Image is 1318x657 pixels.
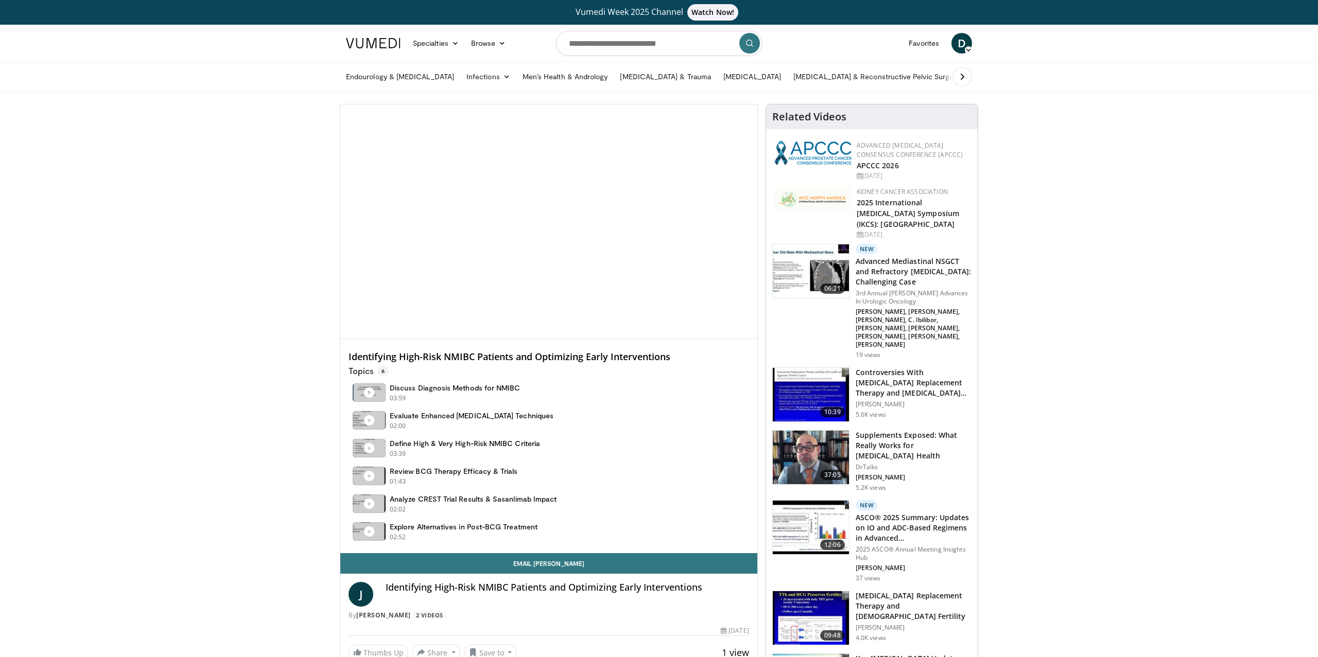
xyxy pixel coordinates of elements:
[856,430,972,461] h3: Supplements Exposed: What Really Works for [MEDICAL_DATA] Health
[856,351,881,359] p: 19 views
[721,626,749,635] div: [DATE]
[857,141,963,159] a: Advanced [MEDICAL_DATA] Consensus Conference (APCCC)
[772,591,972,645] a: 09:48 [MEDICAL_DATA] Replacement Therapy and [DEMOGRAPHIC_DATA] Fertility [PERSON_NAME] 4.0K views
[857,171,969,181] div: [DATE]
[773,244,849,298] img: b722aa5c-7b6a-4591-9aac-7b1c60ca1716.150x105_q85_crop-smart_upscale.jpg
[390,421,406,431] p: 02:00
[340,66,460,87] a: Endourology & [MEDICAL_DATA]
[857,187,948,196] a: Kidney Cancer Association
[774,141,852,165] img: 92ba7c40-df22-45a2-8e3f-1ca017a3d5ba.png.150x105_q85_autocrop_double_scale_upscale_version-0.2.png
[951,33,972,54] a: D
[390,439,540,448] h4: Define High & Very High-Risk NMIBC Criteria
[856,545,972,562] p: 2025 ASCO® Annual Meeting Insights Hub
[386,582,749,593] h4: Identifying High-Risk NMIBC Patients and Optimizing Early Interventions
[687,4,738,21] span: Watch Now!
[349,611,749,620] div: By
[772,500,972,582] a: 12:06 New ASCO® 2025 Summary: Updates on IO and ADC-Based Regimens in Advanced… 2025 ASCO® Annual...
[407,33,465,54] a: Specialties
[856,308,972,349] p: [PERSON_NAME], [PERSON_NAME], [PERSON_NAME], C. Ibilibor, [PERSON_NAME], [PERSON_NAME], [PERSON_N...
[856,500,878,510] p: New
[856,463,972,471] p: DrTalks
[856,634,886,642] p: 4.0K views
[460,66,516,87] a: Infections
[857,161,899,170] a: APCCC 2026
[773,501,849,554] img: c4210edc-6518-4a8f-af56-1e67025e5303.150x105_q85_crop-smart_upscale.jpg
[787,66,966,87] a: [MEDICAL_DATA] & Reconstructive Pelvic Surgery
[820,540,845,550] span: 12:06
[856,564,972,572] p: [PERSON_NAME]
[340,104,757,339] video-js: Video Player
[856,473,972,482] p: [PERSON_NAME]
[390,383,520,393] h4: Discuss Diagnosis Methods for NMIBC
[856,624,972,632] p: [PERSON_NAME]
[903,33,945,54] a: Favorites
[820,470,845,480] span: 37:05
[774,187,852,211] img: fca7e709-d275-4aeb-92d8-8ddafe93f2a6.png.150x105_q85_autocrop_double_scale_upscale_version-0.2.png
[390,467,518,476] h4: Review BCG Therapy Efficacy & Trials
[377,366,389,376] span: 6
[856,591,972,622] h3: [MEDICAL_DATA] Replacement Therapy and [DEMOGRAPHIC_DATA] Fertility
[349,366,389,376] p: Topics
[856,400,972,409] p: [PERSON_NAME]
[773,431,849,484] img: 649d3fc0-5ee3-4147-b1a3-955a692e9799.150x105_q85_crop-smart_upscale.jpg
[349,351,749,363] h4: Identifying High-Risk NMIBC Patients and Optimizing Early Interventions
[820,630,845,641] span: 09:48
[772,244,972,359] a: 06:21 New Advanced Mediastinal NSGCT and Refractory [MEDICAL_DATA]: Challenging Case 3rd Annual [...
[412,611,446,619] a: 2 Videos
[614,66,717,87] a: [MEDICAL_DATA] & Trauma
[465,33,512,54] a: Browse
[857,198,959,229] a: 2025 International [MEDICAL_DATA] Symposium (IKCS): [GEOGRAPHIC_DATA]
[340,553,757,574] a: Email [PERSON_NAME]
[856,574,881,582] p: 37 views
[856,367,972,398] h3: Controversies With [MEDICAL_DATA] Replacement Therapy and [MEDICAL_DATA] Can…
[856,289,972,306] p: 3rd Annual [PERSON_NAME] Advances In Urologic Oncology
[390,394,406,403] p: 03:59
[772,111,846,123] h4: Related Videos
[820,407,845,417] span: 10:39
[773,591,849,645] img: 58e29ddd-d015-4cd9-bf96-f28e303b730c.150x105_q85_crop-smart_upscale.jpg
[556,31,762,56] input: Search topics, interventions
[856,411,886,419] p: 5.6K views
[390,449,406,458] p: 03:39
[516,66,614,87] a: Men’s Health & Andrology
[856,244,878,254] p: New
[856,512,972,543] h3: ASCO® 2025 Summary: Updates on IO and ADC-Based Regimens in Advanced…
[390,532,406,542] p: 02:52
[390,411,553,420] h4: Evaluate Enhanced [MEDICAL_DATA] Techniques
[390,494,557,504] h4: Analyze CREST Trial Results & Sasanlimab Impact
[349,582,373,607] a: J
[717,66,787,87] a: [MEDICAL_DATA]
[820,283,845,294] span: 06:21
[773,368,849,421] img: 418933e4-fe1c-4c2e-be56-3ce3ec8efa3b.150x105_q85_crop-smart_upscale.jpg
[348,4,970,21] a: Vumedi Week 2025 ChannelWatch Now!
[857,230,969,239] div: [DATE]
[390,477,406,486] p: 01:43
[390,505,406,514] p: 02:02
[772,367,972,422] a: 10:39 Controversies With [MEDICAL_DATA] Replacement Therapy and [MEDICAL_DATA] Can… [PERSON_NAME]...
[356,611,411,619] a: [PERSON_NAME]
[856,484,886,492] p: 5.2K views
[772,430,972,492] a: 37:05 Supplements Exposed: What Really Works for [MEDICAL_DATA] Health DrTalks [PERSON_NAME] 5.2K...
[390,522,537,531] h4: Explore Alternatives in Post-BCG Treatment
[856,256,972,287] h3: Advanced Mediastinal NSGCT and Refractory [MEDICAL_DATA]: Challenging Case
[346,38,401,48] img: VuMedi Logo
